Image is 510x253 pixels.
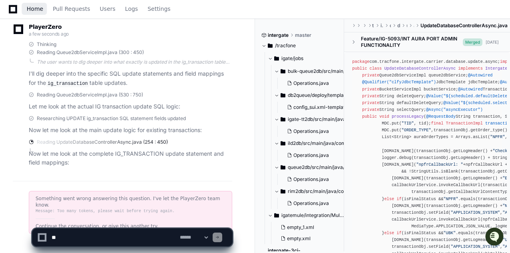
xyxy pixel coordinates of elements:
button: igatemule/integration/MuleDB2Q/src/test/resources/sample_data [268,209,345,222]
span: a few seconds ago [29,31,69,37]
img: Tejeshwer Degala [8,99,21,112]
button: Operations.java [284,174,346,185]
div: Past conversations [8,87,54,93]
button: See all [124,85,145,95]
button: Operations.java [284,198,346,209]
span: else [384,197,394,201]
svg: Directory [274,54,279,63]
span: igate/jobs [281,55,303,62]
svg: Directory [281,114,285,124]
span: Home [27,6,43,11]
span: db2queue/deploy/template [288,92,348,98]
span: private [362,107,379,112]
span: 10:55 AM [73,107,96,113]
span: Operations.java [293,128,329,135]
span: Thinking [37,41,56,48]
span: PlayerZero [29,24,62,29]
span: @Qualifier("clfyJdbcTemplate") [362,80,436,84]
div: Welcome [8,32,145,44]
span: • [68,129,71,135]
span: "NPFR" [443,197,458,201]
span: database [397,22,400,29]
span: private [362,87,379,92]
span: [DATE] [73,129,90,135]
span: "npfrCallbackUrl: " [416,162,463,167]
button: /tracfone [261,39,338,52]
span: ild2db/src/main/java/com/tracfone/igate/queue2db [288,140,351,147]
span: class [369,66,382,71]
span: private [362,94,379,98]
button: ild2db/src/main/java/com/tracfone/igate/queue2db [274,137,351,150]
div: Message: Too many tokens, please wait before trying again. [36,208,225,215]
button: Operations.java [284,126,346,137]
button: db2queue/deploy/template [274,89,351,102]
span: implements [458,66,483,71]
div: Something went wrong answering this question. I've let the PlayerZero team know. [36,195,225,208]
svg: Directory [281,163,285,172]
img: PlayerZero [8,8,24,24]
span: carrier [390,22,390,29]
p: Now let me look at the main update logic for existing transactions: [29,126,232,135]
span: UpdateDatabaseControllerAsync [384,66,456,71]
span: /tracfone [275,42,296,49]
svg: Directory [274,211,279,220]
button: igate/jobs [268,52,345,65]
button: Operations.java [284,150,346,161]
span: Operations.java [293,176,329,183]
span: UpdateDatabaseControllerAsync.java [420,22,508,29]
span: Settings [147,6,170,11]
span: "ORDER_TYPE" [402,128,431,133]
span: rim2db/src/main/java/com/tracfone/igate/queue2db [288,188,351,195]
span: @Autowired [458,87,483,92]
span: Researching UPDATE ig_transaction SQL statement fields updated [37,115,186,122]
span: Merged [463,38,482,46]
img: 1756235613930-3d25f9e4-fa56-45dd-b3ad-e072dfbd1548 [8,59,22,74]
div: We're offline, but we'll be back soon! [36,67,125,74]
span: igatemule/integration/MuleDB2Q/src/test/resources/sample_data [281,212,345,219]
span: Operations.java [293,80,329,86]
span: Operations.java [293,200,329,207]
span: "NPFR" [490,135,505,139]
span: Tejeshwer Degala [25,129,67,135]
span: Pylon [80,147,97,153]
span: intergate [268,32,289,38]
span: tracfone [372,22,375,29]
span: intergate [381,22,383,29]
span: Operations.java [293,152,329,159]
span: igate-tt2db/src/main/java/com/tracfone/igate/queue2db [288,116,351,122]
span: Reading Queue2dbServiceImpl.java (300 : 450) [37,49,144,56]
span: • [68,107,71,113]
span: @Async("asyncExecutor") [426,107,483,112]
svg: Directory [281,66,285,76]
img: Tejeshwer Degala [8,121,21,134]
button: rim2db/src/main/java/com/tracfone/igate/queue2db [274,185,351,198]
img: 7521149027303_d2c55a7ec3fe4098c2f6_72.png [17,59,31,74]
span: "TID" [402,121,414,126]
span: Reading UpdateDatabaseControllerAsync.java (254 : 450) [37,139,168,145]
span: @RequestBody [426,114,456,119]
button: Start new chat [136,62,145,71]
a: Powered byPylon [56,146,97,153]
p: Let me look at the actual IG transaction update SQL logic: [29,102,232,111]
span: package [352,59,369,64]
span: processLegacy [392,114,424,119]
svg: Directory [281,90,285,100]
span: @Autowired [468,73,493,78]
span: if [396,197,401,201]
p: Now let me look at the complete IG_TRANSACTION update statement and field mappings: [29,149,232,168]
iframe: Open customer support [484,227,506,248]
span: final [431,121,444,126]
span: Users [100,6,116,11]
span: bulk-queue2db/src/main/java/com/tracfone/igate/queue2db [288,68,351,74]
div: The user wants to dig deeper into what exactly is updated in the ig_transaction table when a tran... [37,59,232,65]
button: bulk-queue2db/src/main/java/com/tracfone/igate/queue2db [274,65,351,78]
span: queue2db/src/main/java/com/tracfone/igate/queue2db [288,164,351,171]
span: public [352,66,367,71]
svg: Directory [268,41,273,50]
div: [DATE] [486,39,499,45]
span: master [295,32,311,38]
span: "APPLICATION_SYSTEM" [451,210,500,215]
